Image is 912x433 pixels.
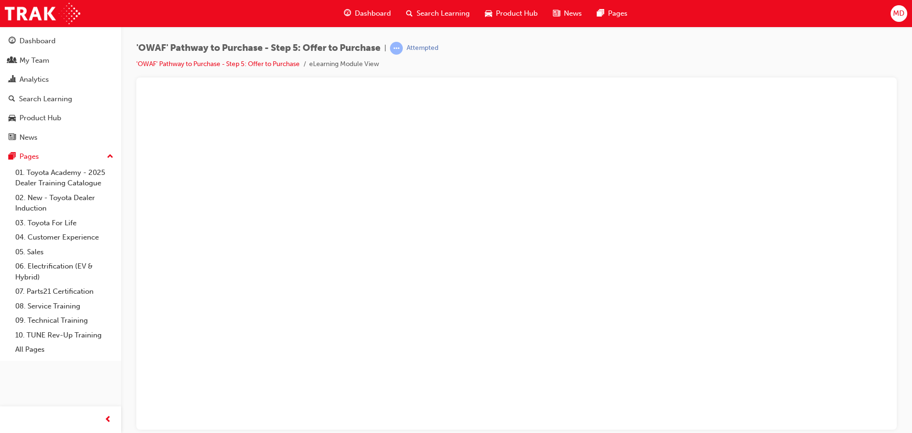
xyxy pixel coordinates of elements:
a: 08. Service Training [11,299,117,314]
a: Product Hub [4,109,117,127]
img: Trak [5,3,80,24]
span: MD [893,8,904,19]
a: Analytics [4,71,117,88]
span: search-icon [406,8,413,19]
a: search-iconSearch Learning [399,4,477,23]
span: Search Learning [417,8,470,19]
div: My Team [19,55,49,66]
li: eLearning Module View [309,59,379,70]
a: guage-iconDashboard [336,4,399,23]
a: News [4,129,117,146]
button: MD [891,5,907,22]
span: car-icon [485,8,492,19]
span: | [384,43,386,54]
a: Dashboard [4,32,117,50]
button: Pages [4,148,117,165]
div: Attempted [407,44,438,53]
span: car-icon [9,114,16,123]
a: 04. Customer Experience [11,230,117,245]
a: 10. TUNE Rev-Up Training [11,328,117,343]
span: pages-icon [9,153,16,161]
span: news-icon [9,134,16,142]
span: Product Hub [496,8,538,19]
div: Product Hub [19,113,61,124]
div: Pages [19,151,39,162]
a: 01. Toyota Academy - 2025 Dealer Training Catalogue [11,165,117,191]
span: up-icon [107,151,114,163]
span: news-icon [553,8,560,19]
span: people-icon [9,57,16,65]
a: 03. Toyota For Life [11,216,117,231]
span: guage-icon [9,37,16,46]
a: car-iconProduct Hub [477,4,545,23]
a: 09. Technical Training [11,313,117,328]
a: All Pages [11,342,117,357]
a: 06. Electrification (EV & Hybrid) [11,259,117,284]
a: 05. Sales [11,245,117,260]
div: Dashboard [19,36,56,47]
a: 07. Parts21 Certification [11,284,117,299]
a: Search Learning [4,90,117,108]
span: learningRecordVerb_ATTEMPT-icon [390,42,403,55]
a: news-iconNews [545,4,589,23]
span: pages-icon [597,8,604,19]
a: 'OWAF' Pathway to Purchase - Step 5: Offer to Purchase [136,60,300,68]
span: News [564,8,582,19]
a: pages-iconPages [589,4,635,23]
div: Search Learning [19,94,72,105]
span: guage-icon [344,8,351,19]
div: Analytics [19,74,49,85]
span: 'OWAF' Pathway to Purchase - Step 5: Offer to Purchase [136,43,380,54]
span: Dashboard [355,8,391,19]
span: prev-icon [104,414,112,426]
span: chart-icon [9,76,16,84]
a: 02. New - Toyota Dealer Induction [11,191,117,216]
span: search-icon [9,95,15,104]
div: News [19,132,38,143]
button: DashboardMy TeamAnalyticsSearch LearningProduct HubNews [4,30,117,148]
a: My Team [4,52,117,69]
span: Pages [608,8,627,19]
